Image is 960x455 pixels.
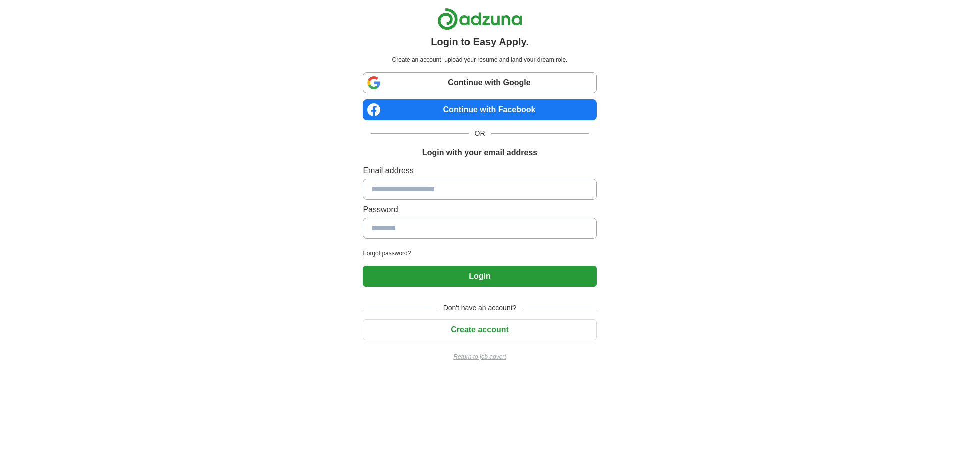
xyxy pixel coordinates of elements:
[422,147,537,159] h1: Login with your email address
[363,72,596,93] a: Continue with Google
[363,319,596,340] button: Create account
[363,352,596,361] a: Return to job advert
[431,34,529,49] h1: Login to Easy Apply.
[363,99,596,120] a: Continue with Facebook
[363,325,596,334] a: Create account
[363,249,596,258] a: Forgot password?
[469,128,491,139] span: OR
[363,266,596,287] button: Login
[363,204,596,216] label: Password
[363,165,596,177] label: Email address
[365,55,594,64] p: Create an account, upload your resume and land your dream role.
[437,8,522,30] img: Adzuna logo
[437,303,523,313] span: Don't have an account?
